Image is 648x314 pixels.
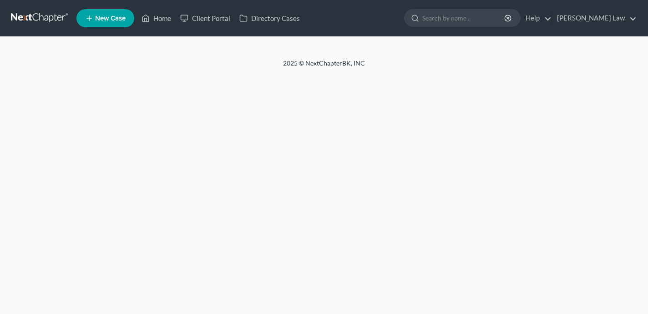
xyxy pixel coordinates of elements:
a: Help [521,10,552,26]
input: Search by name... [422,10,506,26]
span: New Case [95,15,126,22]
a: [PERSON_NAME] Law [552,10,637,26]
a: Home [137,10,176,26]
a: Directory Cases [235,10,304,26]
div: 2025 © NextChapterBK, INC [65,59,583,75]
a: Client Portal [176,10,235,26]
